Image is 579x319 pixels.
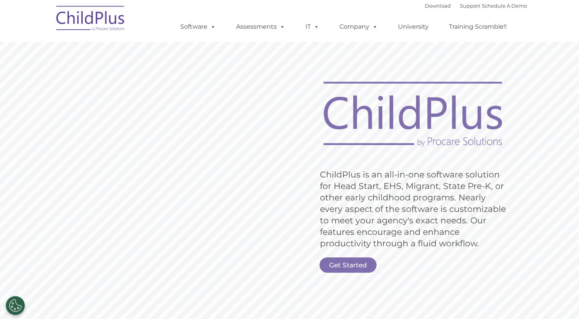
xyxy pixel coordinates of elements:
a: Company [332,19,385,34]
a: University [390,19,436,34]
a: Support [460,3,480,9]
a: Software [173,19,223,34]
a: Schedule A Demo [482,3,527,9]
a: IT [298,19,327,34]
a: Training Scramble!! [441,19,514,34]
button: Cookies Settings [6,296,25,315]
a: Assessments [228,19,293,34]
a: Get Started [320,257,377,273]
img: ChildPlus by Procare Solutions [52,0,129,39]
a: Download [425,3,451,9]
font: | [425,3,527,9]
rs-layer: ChildPlus is an all-in-one software solution for Head Start, EHS, Migrant, State Pre-K, or other ... [320,169,510,249]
